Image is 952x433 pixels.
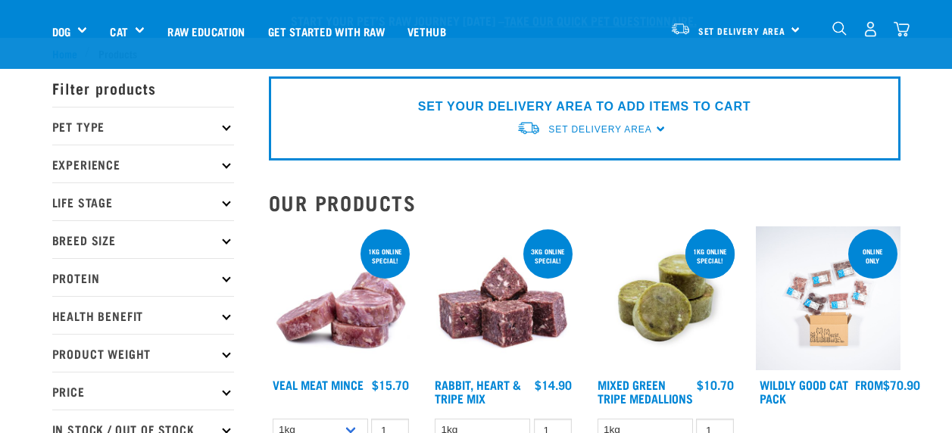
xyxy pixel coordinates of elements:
a: Rabbit, Heart & Tripe Mix [435,381,521,401]
img: 1160 Veal Meat Mince Medallions 01 [269,226,414,371]
a: Mixed Green Tripe Medallions [598,381,693,401]
p: Pet Type [52,107,234,145]
div: $10.70 [697,378,734,391]
img: home-icon-1@2x.png [832,21,847,36]
div: $15.70 [372,378,409,391]
img: van-moving.png [670,22,691,36]
a: Vethub [396,1,457,61]
div: 1kg online special! [685,240,735,272]
p: Price [52,372,234,410]
a: Cat [110,23,127,40]
div: ONLINE ONLY [848,240,897,272]
h2: Our Products [269,191,900,214]
img: Cat 0 2sec [756,226,900,371]
span: Set Delivery Area [548,124,651,135]
a: Raw Education [156,1,256,61]
div: 1kg online special! [361,240,410,272]
span: Set Delivery Area [698,28,786,33]
img: user.png [863,21,879,37]
a: Wildly Good Cat Pack [760,381,848,401]
a: Get started with Raw [257,1,396,61]
img: 1175 Rabbit Heart Tripe Mix 01 [431,226,576,371]
p: SET YOUR DELIVERY AREA TO ADD ITEMS TO CART [418,98,751,116]
p: Filter products [52,69,234,107]
p: Life Stage [52,182,234,220]
div: $14.90 [535,378,572,391]
p: Product Weight [52,334,234,372]
p: Breed Size [52,220,234,258]
span: FROM [855,381,883,388]
div: $70.90 [855,378,920,391]
p: Health Benefit [52,296,234,334]
div: 3kg online special! [523,240,573,272]
p: Protein [52,258,234,296]
p: Experience [52,145,234,182]
img: home-icon@2x.png [894,21,910,37]
img: van-moving.png [517,120,541,136]
a: Veal Meat Mince [273,381,364,388]
a: Dog [52,23,70,40]
img: Mixed Green Tripe [594,226,738,371]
